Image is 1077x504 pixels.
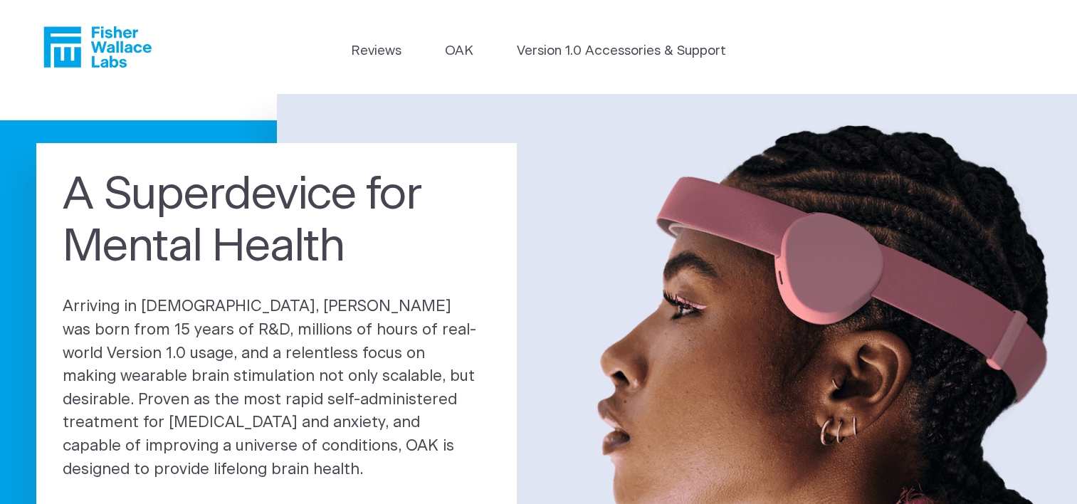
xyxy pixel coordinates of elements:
[517,41,726,61] a: Version 1.0 Accessories & Support
[63,169,490,274] h1: A Superdevice for Mental Health
[445,41,473,61] a: OAK
[351,41,401,61] a: Reviews
[63,295,490,481] p: Arriving in [DEMOGRAPHIC_DATA], [PERSON_NAME] was born from 15 years of R&D, millions of hours of...
[43,26,152,68] a: Fisher Wallace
